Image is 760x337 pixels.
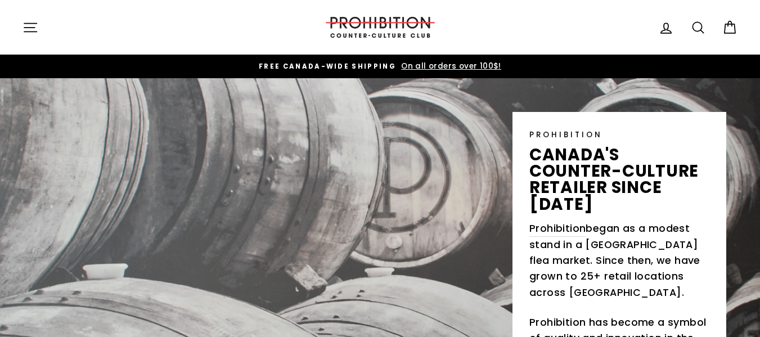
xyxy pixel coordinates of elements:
p: began as a modest stand in a [GEOGRAPHIC_DATA] flea market. Since then, we have grown to 25+ reta... [529,221,709,300]
span: FREE CANADA-WIDE SHIPPING [259,62,396,71]
p: PROHIBITION [529,129,709,141]
a: Prohibition [529,221,586,237]
img: PROHIBITION COUNTER-CULTURE CLUB [324,17,437,38]
a: FREE CANADA-WIDE SHIPPING On all orders over 100$! [25,60,735,73]
span: On all orders over 100$! [398,61,501,71]
p: canada's counter-culture retailer since [DATE] [529,146,709,212]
